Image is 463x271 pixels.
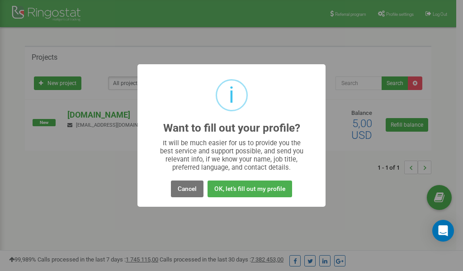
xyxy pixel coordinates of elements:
[432,220,454,242] div: Open Intercom Messenger
[163,122,300,134] h2: Want to fill out your profile?
[208,181,292,197] button: OK, let's fill out my profile
[156,139,308,171] div: It will be much easier for us to provide you the best service and support possible, and send you ...
[229,81,234,110] div: i
[171,181,203,197] button: Cancel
